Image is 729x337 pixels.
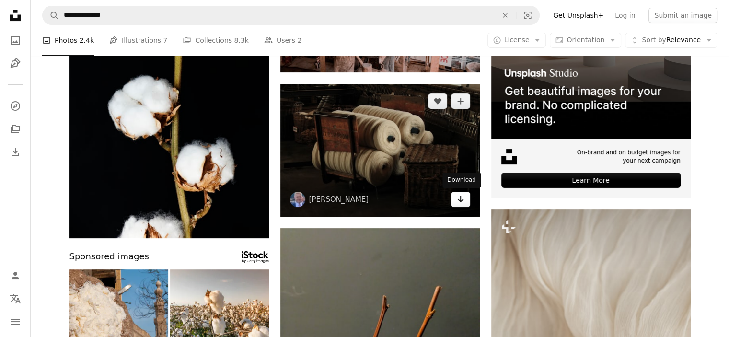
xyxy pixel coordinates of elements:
[428,93,447,109] button: Like
[109,25,167,56] a: Illustrations 7
[487,33,546,48] button: License
[516,6,539,24] button: Visual search
[501,173,681,188] div: Learn More
[642,35,701,45] span: Relevance
[6,119,25,139] a: Collections
[6,142,25,162] a: Download History
[6,289,25,308] button: Language
[298,35,302,46] span: 2
[550,33,621,48] button: Orientation
[280,84,480,217] img: several rolls of yarn sitting on top of a wooden cart
[570,149,681,165] span: On-brand and on budget images for your next campaign
[234,35,248,46] span: 8.3k
[183,25,248,56] a: Collections 8.3k
[495,6,516,24] button: Clear
[642,36,666,44] span: Sort by
[42,6,540,25] form: Find visuals sitewide
[6,54,25,73] a: Illustrations
[501,149,517,164] img: file-1631678316303-ed18b8b5cb9cimage
[6,312,25,331] button: Menu
[504,36,530,44] span: License
[69,250,149,264] span: Sponsored images
[567,36,604,44] span: Orientation
[290,192,305,207] img: Go to Martin King's profile
[43,6,59,24] button: Search Unsplash
[625,33,717,48] button: Sort byRelevance
[451,192,470,207] a: Download
[451,93,470,109] button: Add to Collection
[280,146,480,154] a: several rolls of yarn sitting on top of a wooden cart
[69,84,269,93] a: Closeup of cotton plant
[6,31,25,50] a: Photos
[264,25,302,56] a: Users 2
[6,96,25,116] a: Explore
[442,173,481,188] div: Download
[609,8,641,23] a: Log in
[648,8,717,23] button: Submit an image
[163,35,168,46] span: 7
[547,8,609,23] a: Get Unsplash+
[6,266,25,285] a: Log in / Sign up
[6,6,25,27] a: Home — Unsplash
[309,195,369,204] a: [PERSON_NAME]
